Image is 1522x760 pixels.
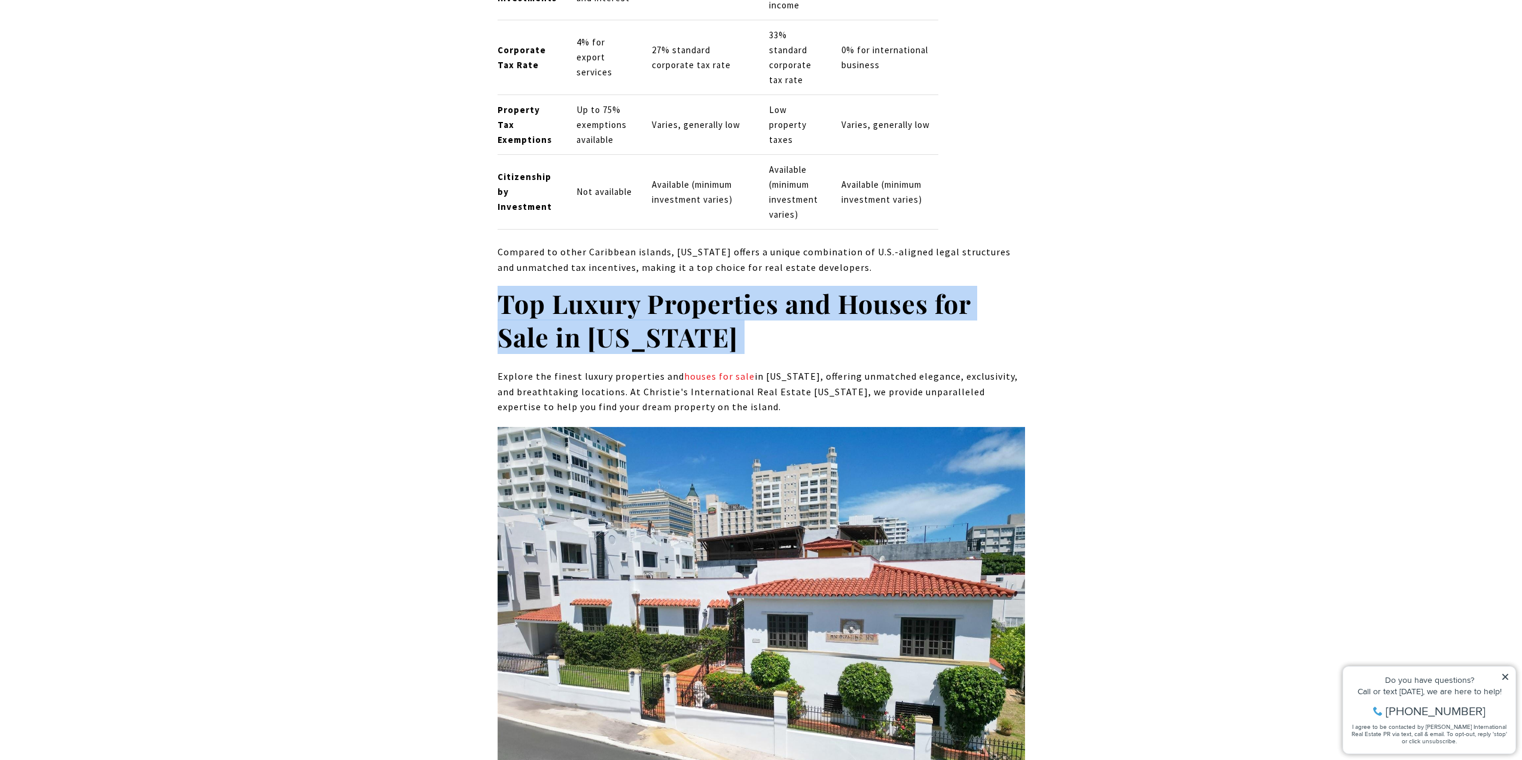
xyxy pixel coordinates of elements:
[498,44,546,71] strong: Corporate Tax Rate
[13,38,173,47] div: Call or text [DATE], we are here to help!
[13,27,173,35] div: Do you have questions?
[49,56,149,68] span: [PHONE_NUMBER]
[841,43,938,73] p: 0% for international business
[15,74,170,96] span: I agree to be contacted by [PERSON_NAME] International Real Estate PR via text, call & email. To ...
[498,245,1025,275] p: Compared to other Caribbean islands, [US_STATE] offers a unique combination of U.S.-aligned legal...
[577,185,632,200] p: Not available
[841,118,938,133] p: Varies, generally low
[498,171,552,212] strong: Citizenship by Investment
[577,103,632,148] p: Up to 75% exemptions available
[841,178,938,207] p: Available (minimum investment varies)
[652,43,749,73] p: 27% standard corporate tax rate
[498,104,552,145] strong: Property Tax Exemptions
[498,369,1025,415] p: Explore the finest luxury properties and in [US_STATE], offering unmatched elegance, exclusivity,...
[652,178,749,207] p: Available (minimum investment varies)
[769,163,822,222] p: Available (minimum investment varies)
[652,118,749,133] p: Varies, generally low
[769,28,822,88] p: 33% standard corporate tax rate
[577,35,632,80] p: 4% for export services
[684,370,755,382] a: houses for sale - open in a new tab
[498,286,971,354] strong: Top Luxury Properties and Houses for Sale in [US_STATE]
[769,103,822,148] p: Low property taxes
